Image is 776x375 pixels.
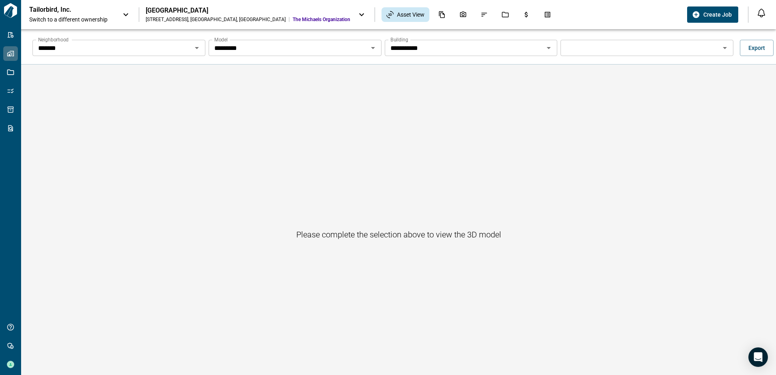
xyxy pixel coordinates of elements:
[29,6,102,14] p: Tailorbird, Inc.
[293,16,350,23] span: The Michaels Organization
[748,44,765,52] span: Export
[740,40,774,56] button: Export
[397,11,425,19] span: Asset View
[214,36,228,43] label: Model
[390,36,408,43] label: Building
[518,8,535,22] div: Budgets
[146,6,350,15] div: [GEOGRAPHIC_DATA]
[191,42,203,54] button: Open
[433,8,451,22] div: Documents
[703,11,732,19] span: Create Job
[539,8,556,22] div: Takeoff Center
[497,8,514,22] div: Jobs
[296,228,501,241] h6: Please complete the selection above to view the 3D model
[476,8,493,22] div: Issues & Info
[455,8,472,22] div: Photos
[543,42,554,54] button: Open
[382,7,429,22] div: Asset View
[146,16,286,23] div: [STREET_ADDRESS] , [GEOGRAPHIC_DATA] , [GEOGRAPHIC_DATA]
[687,6,738,23] button: Create Job
[748,347,768,367] div: Open Intercom Messenger
[719,42,731,54] button: Open
[38,36,69,43] label: Neighborhood
[29,15,114,24] span: Switch to a different ownership
[367,42,379,54] button: Open
[755,6,768,19] button: Open notification feed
